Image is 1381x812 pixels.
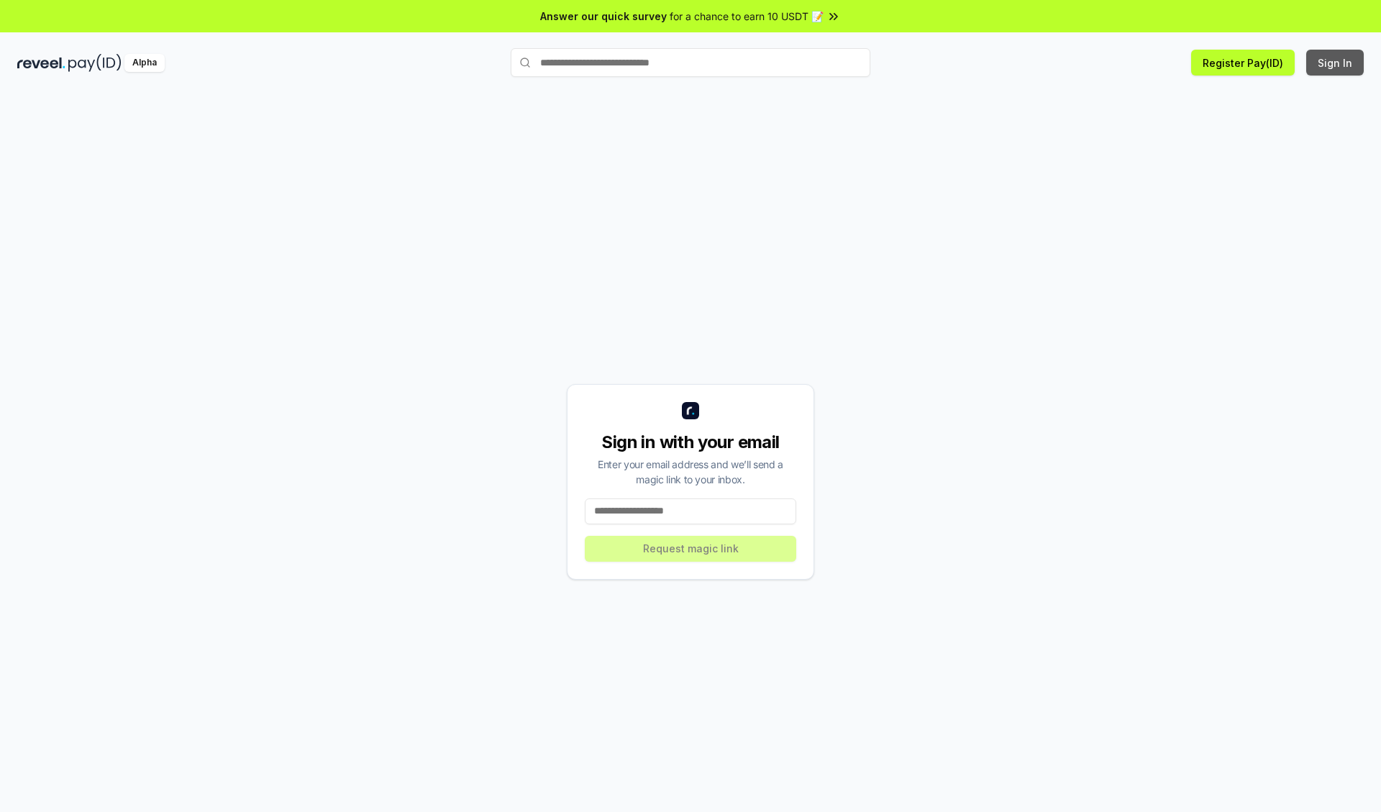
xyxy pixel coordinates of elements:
[1191,50,1295,76] button: Register Pay(ID)
[17,54,65,72] img: reveel_dark
[540,9,667,24] span: Answer our quick survey
[670,9,824,24] span: for a chance to earn 10 USDT 📝
[585,431,796,454] div: Sign in with your email
[124,54,165,72] div: Alpha
[585,457,796,487] div: Enter your email address and we’ll send a magic link to your inbox.
[1306,50,1364,76] button: Sign In
[68,54,122,72] img: pay_id
[682,402,699,419] img: logo_small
